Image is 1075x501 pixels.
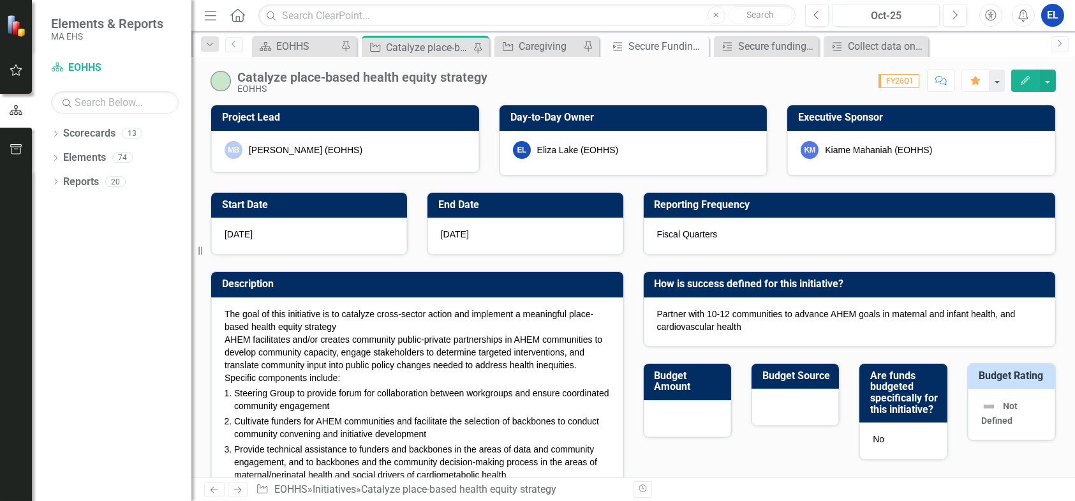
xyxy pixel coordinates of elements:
div: 13 [122,128,142,139]
a: Reports [63,175,99,190]
a: Scorecards [63,126,115,141]
img: Not Defined [981,399,997,414]
h3: Are funds budgeted specifically for this initiative? [870,370,940,415]
div: Eliza Lake (EOHHS) [537,144,619,156]
p: The goal of this initiative is to catalyze cross-sector action and implement a meaningful place-b... [225,308,610,333]
h3: Day-to-Day Owner [510,112,761,123]
input: Search Below... [51,91,179,114]
h3: Budget Rating [979,370,1049,382]
div: Catalyze place-based health equity strategy [361,483,556,495]
h3: Project Lead [222,112,473,123]
h3: Budget Source [762,370,833,382]
img: On-track [211,71,231,91]
button: Oct-25 [833,4,940,27]
a: Secure Funding in AHEM Communities - [GEOGRAPHIC_DATA] ([GEOGRAPHIC_DATA], [GEOGRAPHIC_DATA], [GE... [607,38,706,54]
span: [DATE] [225,229,253,239]
a: Elements [63,151,106,165]
img: ClearPoint Strategy [6,14,29,36]
span: Provide technical assistance to funders and backbones in the areas of data and community engageme... [234,444,597,480]
h3: How is success defined for this initiative? [655,278,1049,290]
div: Caregiving [519,38,580,54]
span: [DATE] [441,229,469,239]
div: Fiscal Quarters [644,218,1056,255]
span: Elements & Reports [51,16,163,31]
a: Caregiving [498,38,580,54]
div: EOHHS [237,84,487,94]
button: Search [729,6,792,24]
span: Cultivate funders for AHEM communities and facilitate the selection of backbones to conduct commu... [234,416,599,439]
span: Search [746,10,774,20]
div: 74 [112,153,133,163]
span: FY26Q1 [879,74,919,88]
span: Steering Group to provide forum for collaboration between workgroups and ensure coordinated commu... [234,388,609,411]
a: EOHHS [255,38,337,54]
div: Kiame Mahaniah (EOHHS) [825,144,932,156]
h3: Executive Sponsor [798,112,1049,123]
div: MB [225,141,242,159]
div: [PERSON_NAME] (EOHHS) [249,144,362,156]
div: KM [801,141,819,159]
input: Search ClearPoint... [258,4,795,27]
small: MA EHS [51,31,163,41]
a: Initiatives [313,483,356,495]
h3: Reporting Frequency [655,199,1049,211]
h3: Description [222,278,617,290]
a: Collect data on AHEM communities by working with local health experts [827,38,925,54]
a: EOHHS [51,61,179,75]
span: AHEM facilitates and/or creates community public-private partnerships in AHEM communities to deve... [225,334,602,383]
span: No [873,434,884,444]
div: Collect data on AHEM communities by working with local health experts [848,38,925,54]
button: EL [1041,4,1064,27]
div: EL [513,141,531,159]
div: Secure Funding in AHEM Communities - [GEOGRAPHIC_DATA] ([GEOGRAPHIC_DATA], [GEOGRAPHIC_DATA], [GE... [628,38,706,54]
div: EOHHS [276,38,337,54]
div: 20 [105,176,126,187]
div: Secure funding in AHEM communities - Takeda & Partners in Health [738,38,815,54]
p: Partner with 10-12 communities to advance AHEM goals in maternal and infant health, and cardiovas... [657,308,1042,333]
a: Secure funding in AHEM communities - Takeda & Partners in Health [717,38,815,54]
div: » » [256,482,623,497]
div: Oct-25 [837,8,936,24]
h3: End Date [438,199,617,211]
h3: Budget Amount [655,370,725,393]
div: Catalyze place-based health equity strategy [237,70,487,84]
div: Catalyze place-based health equity strategy [386,40,470,56]
h3: Start Date [222,199,401,211]
a: EOHHS [274,483,308,495]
